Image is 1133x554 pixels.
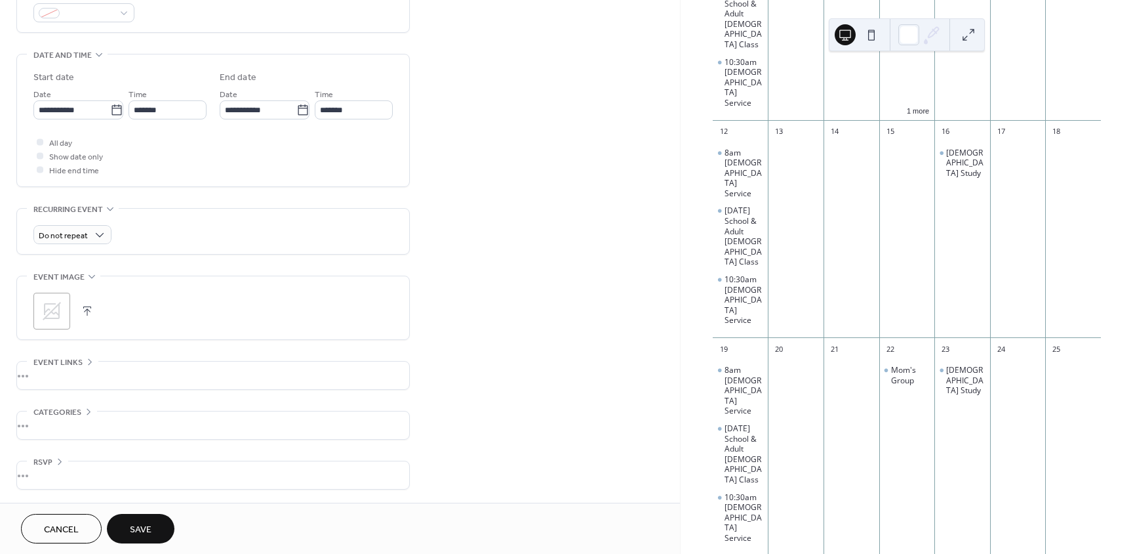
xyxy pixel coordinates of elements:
span: Date [33,88,51,102]
div: [DATE] School & Adult [DEMOGRAPHIC_DATA] Class [725,205,763,267]
span: Save [130,523,151,537]
span: Date and time [33,49,92,62]
span: Event image [33,270,85,284]
div: 14 [827,125,842,139]
button: 1 more [902,104,934,116]
div: [DEMOGRAPHIC_DATA] Study [946,365,985,396]
div: Mom's Group [891,365,930,385]
div: 8am Church Service [713,365,768,416]
span: RSVP [33,456,52,469]
div: 8am [DEMOGRAPHIC_DATA] Service [725,365,763,416]
span: Cancel [44,523,79,537]
button: Save [107,514,174,543]
div: ••• [17,362,409,389]
div: Bible Study [934,365,990,396]
div: 22 [883,342,898,356]
div: 8am Church Service [713,148,768,199]
div: Bible Study [934,148,990,179]
div: Sunday School & Adult Bible Class [713,423,768,485]
div: 16 [938,125,953,139]
div: [DEMOGRAPHIC_DATA] Study [946,148,985,179]
div: 25 [1049,342,1063,356]
div: ••• [17,412,409,439]
button: Cancel [21,514,102,543]
div: 8am [DEMOGRAPHIC_DATA] Service [725,148,763,199]
div: 19 [717,342,731,356]
span: Show date only [49,150,103,164]
div: 18 [1049,125,1063,139]
span: Time [315,88,333,102]
div: Mom's Group [879,365,935,385]
div: 12 [717,125,731,139]
div: Start date [33,71,74,85]
div: End date [220,71,256,85]
span: Categories [33,406,81,419]
div: 13 [772,125,786,139]
span: Date [220,88,237,102]
div: 10:30am [DEMOGRAPHIC_DATA] Service [725,492,763,543]
span: All day [49,137,72,150]
div: 10:30am [DEMOGRAPHIC_DATA] Service [725,57,763,108]
div: 10:30am Church Service [713,274,768,326]
div: ; [33,293,70,330]
div: 17 [994,125,1008,139]
div: 21 [827,342,842,356]
span: Event links [33,356,83,370]
div: 10:30am [DEMOGRAPHIC_DATA] Service [725,274,763,326]
span: Hide end time [49,164,99,178]
div: 10:30am Church Service [713,57,768,108]
div: 23 [938,342,953,356]
span: Do not repeat [39,228,88,244]
div: [DATE] School & Adult [DEMOGRAPHIC_DATA] Class [725,423,763,485]
div: Sunday School & Adult Bible Class [713,205,768,267]
span: Time [129,88,147,102]
div: 15 [883,125,898,139]
span: Recurring event [33,203,103,217]
div: 20 [772,342,786,356]
div: 24 [994,342,1008,356]
div: ••• [17,461,409,489]
div: 10:30am Church Service [713,492,768,543]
